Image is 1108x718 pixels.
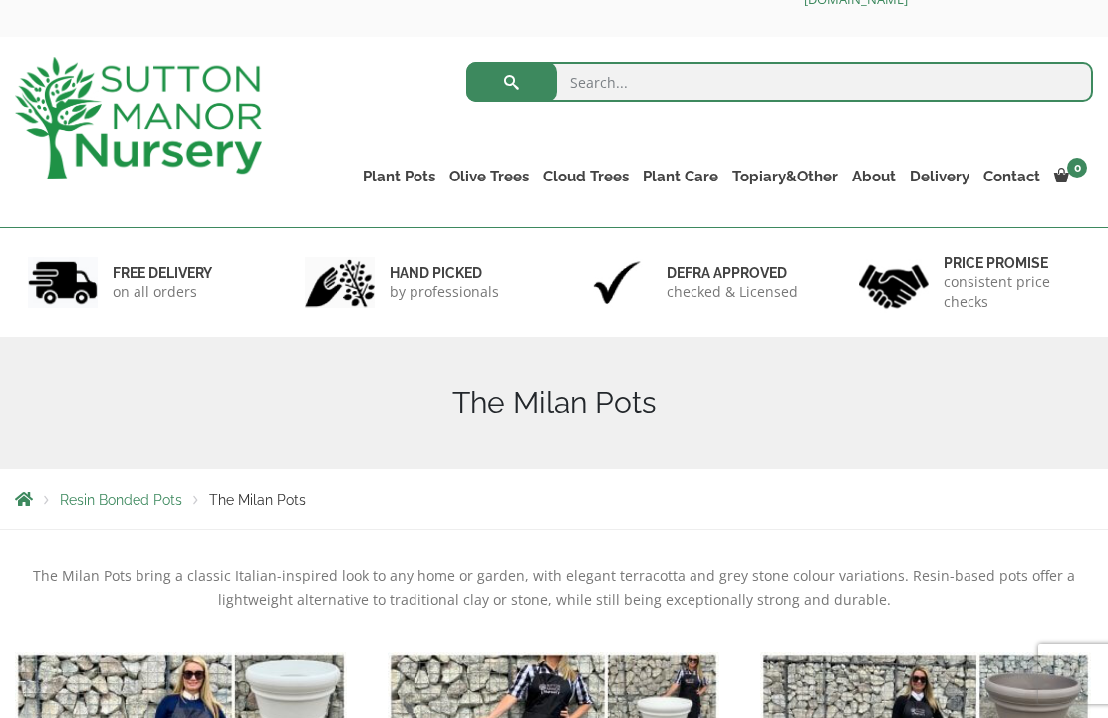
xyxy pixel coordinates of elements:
[1047,163,1093,190] a: 0
[442,163,536,190] a: Olive Trees
[1067,158,1087,178] span: 0
[667,264,798,282] h6: Defra approved
[390,264,499,282] h6: hand picked
[113,282,212,302] p: on all orders
[15,385,1093,421] h1: The Milan Pots
[305,257,375,308] img: 2.jpg
[859,252,929,313] img: 4.jpg
[845,163,903,190] a: About
[976,163,1047,190] a: Contact
[15,491,1093,507] nav: Breadcrumbs
[15,564,1093,612] p: The Milan Pots bring a classic Italian-inspired look to any home or garden, with elegant terracot...
[60,492,182,508] a: Resin Bonded Pots
[113,264,212,282] h6: FREE DELIVERY
[725,163,845,190] a: Topiary&Other
[667,282,798,302] p: checked & Licensed
[944,272,1080,312] p: consistent price checks
[28,257,98,308] img: 1.jpg
[582,257,652,308] img: 3.jpg
[390,282,499,302] p: by professionals
[356,163,442,190] a: Plant Pots
[536,163,636,190] a: Cloud Trees
[636,163,725,190] a: Plant Care
[209,492,306,508] span: The Milan Pots
[15,57,262,179] img: logo
[466,62,1093,102] input: Search...
[944,254,1080,272] h6: Price promise
[903,163,976,190] a: Delivery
